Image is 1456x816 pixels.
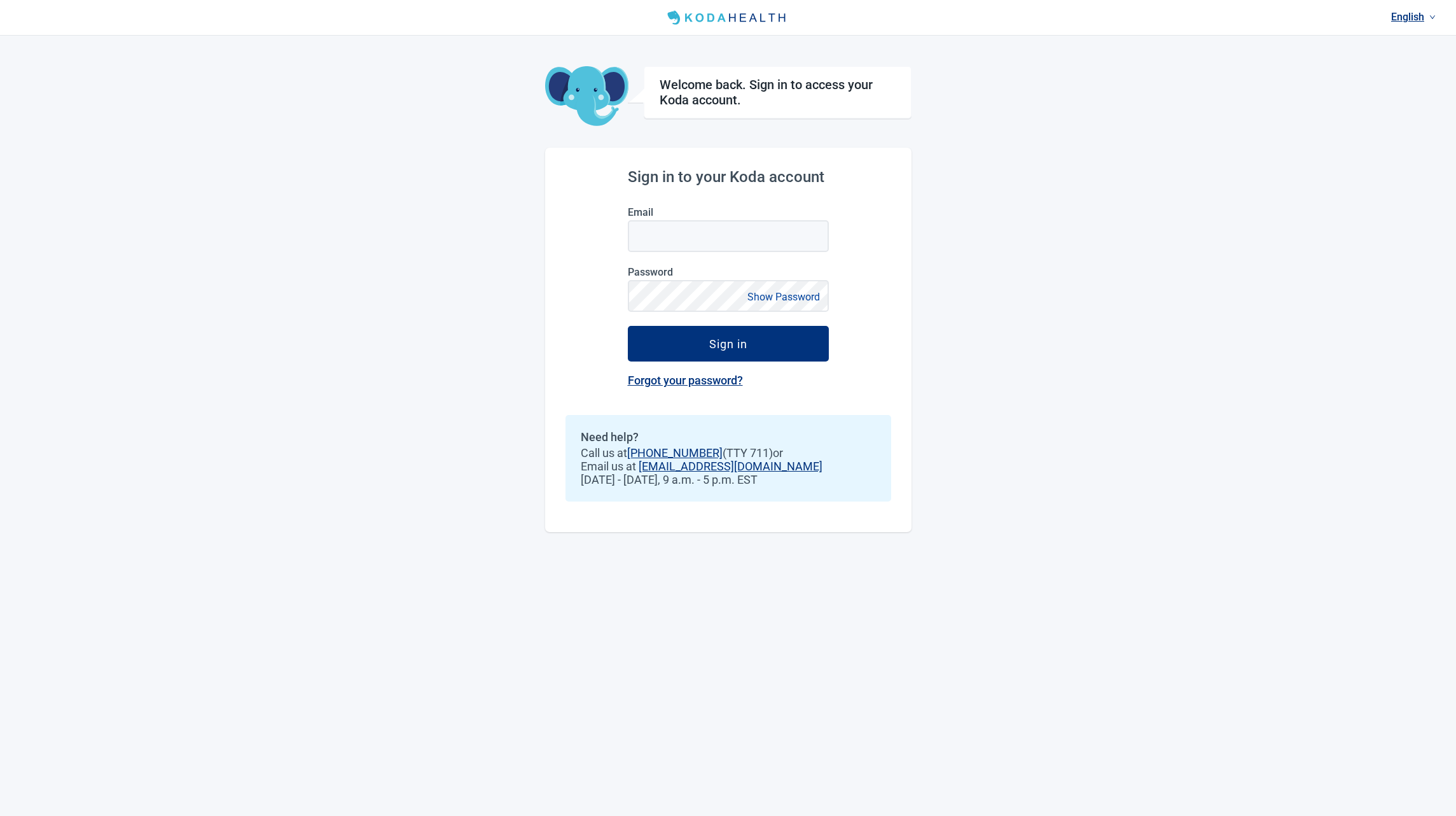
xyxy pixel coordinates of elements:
h2: Need help? [581,430,876,444]
h2: Sign in to your Koda account [628,168,829,186]
span: [DATE] - [DATE], 9 a.m. - 5 p.m. EST [581,473,876,486]
main: Main content [545,36,912,532]
button: Show Password [744,288,824,306]
span: Email us at [581,460,876,473]
a: [EMAIL_ADDRESS][DOMAIN_NAME] [639,460,822,473]
button: Sign in [628,326,829,362]
a: Current language: English [1386,6,1441,27]
div: Sign in [709,337,747,350]
label: Email [628,206,829,218]
span: Call us at (TTY 711) or [581,446,876,460]
a: [PHONE_NUMBER] [627,446,723,460]
label: Password [628,266,829,278]
h1: Welcome back. Sign in to access your Koda account. [660,77,896,108]
img: Koda Elephant [545,66,628,127]
span: down [1429,14,1436,20]
img: Koda Health [662,8,793,28]
a: Forgot your password? [628,374,743,387]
